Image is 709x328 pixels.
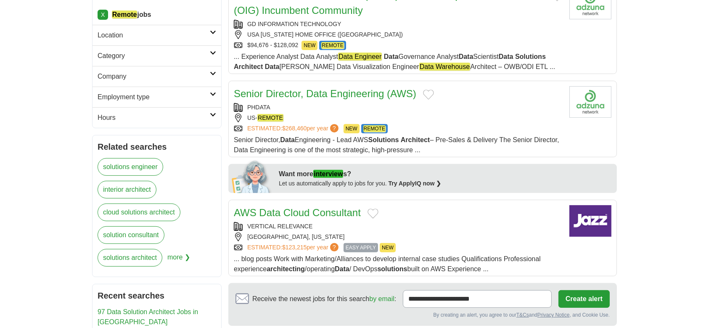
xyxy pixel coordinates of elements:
[569,86,611,118] img: Company logo
[389,180,442,187] a: Try ApplyIQ now ❯
[380,243,396,252] span: NEW
[98,289,216,302] h2: Recent searches
[252,294,396,304] span: Receive the newest jobs for this search :
[247,243,340,252] a: ESTIMATED:$123,215per year?
[93,66,221,87] a: Company
[265,63,280,70] strong: Data
[93,107,221,128] a: Hours
[112,11,138,19] em: Remote
[234,30,563,39] div: USA [US_STATE] HOME OFFICE ([GEOGRAPHIC_DATA])
[98,113,210,123] h2: Hours
[247,124,340,133] a: ESTIMATED:$268,460per year?
[459,53,474,60] strong: Data
[234,103,563,112] div: PHDATA
[368,209,378,219] button: Add to favorite jobs
[267,265,305,272] strong: architecting
[93,45,221,66] a: Category
[369,295,394,302] a: by email
[330,124,339,132] span: ?
[335,265,349,272] strong: Data
[423,90,434,100] button: Add to favorite jobs
[537,312,570,318] a: Privacy Notice
[344,124,360,133] span: NEW
[344,243,378,252] span: EASY APPLY
[234,41,563,50] div: $94,676 - $128,092
[302,41,317,50] span: NEW
[234,20,563,29] div: GD INFORMATION TECHNOLOGY
[98,181,156,198] a: interior architect
[279,169,612,179] div: Want more s?
[499,53,513,60] strong: Data
[279,179,612,188] div: Let us automatically apply to jobs for you.
[98,308,198,325] a: 97 Data Solution Architect Jobs in [GEOGRAPHIC_DATA]
[363,125,386,132] em: REMOTE
[330,243,339,251] span: ?
[235,311,610,319] div: By creating an alert, you agree to our and , and Cookie Use.
[234,136,559,153] span: Senior Director, Engineering - Lead AWS – Pre-Sales & Delivery The Senior Director, Data Engineer...
[93,87,221,107] a: Employment type
[384,53,399,60] strong: Data
[313,170,343,178] em: interview
[98,71,210,82] h2: Company
[321,42,344,49] em: REMOTE
[419,63,470,71] em: Data Warehouse
[368,136,399,143] strong: Solutions
[516,312,529,318] a: T&Cs
[98,226,164,244] a: solution consultant
[378,265,407,272] strong: solutions
[167,249,190,272] span: more ❯
[234,114,563,122] div: US-
[234,88,416,99] a: Senior Director, Data Engineering (AWS)
[569,205,611,237] img: Company logo
[234,233,563,241] div: [GEOGRAPHIC_DATA], [US_STATE]
[515,53,546,60] strong: Solutions
[98,51,210,61] h2: Category
[234,222,563,231] div: VERTICAL RELEVANCE
[338,53,382,61] em: Data Engineer
[232,159,272,193] img: apply-iq-scientist.png
[98,92,210,102] h2: Employment type
[112,11,151,19] strong: jobs
[98,158,163,176] a: solutions engineer
[93,25,221,45] a: Location
[282,125,307,132] span: $268,460
[234,207,361,218] a: AWS Data Cloud Consultant
[280,136,295,143] strong: Data
[234,255,541,272] span: ... blog posts Work with Marketing/Alliances to develop internal case studies Qualifications Prof...
[98,204,180,221] a: cloud solutions architect
[257,114,283,122] em: REMOTE
[558,290,610,308] button: Create alert
[401,136,430,143] strong: Architect
[98,140,216,153] h2: Related searches
[282,244,307,251] span: $123,215
[98,30,210,40] h2: Location
[98,10,108,20] a: X
[98,249,162,267] a: solutions architect
[234,63,263,70] strong: Architect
